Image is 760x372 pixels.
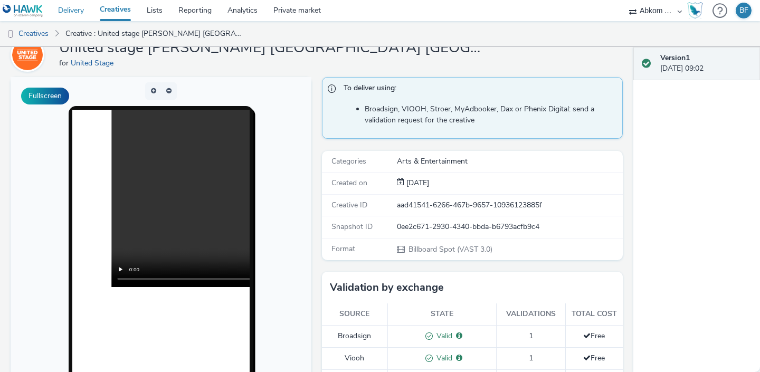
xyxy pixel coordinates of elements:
[60,21,250,46] a: Creative : United stage [PERSON_NAME] [GEOGRAPHIC_DATA] [GEOGRAPHIC_DATA]
[322,303,387,325] th: Source
[529,331,533,341] span: 1
[12,40,43,70] img: United Stage
[397,222,622,232] div: 0ee2c671-2930-4340-bbda-b6793acfb9c4
[3,4,43,17] img: undefined Logo
[404,178,429,188] div: Creation 29 August 2025, 09:02
[322,347,387,369] td: Viooh
[59,58,71,68] span: for
[687,2,703,19] img: Hawk Academy
[583,331,605,341] span: Free
[496,303,565,325] th: Validations
[739,3,748,18] div: BF
[660,53,752,74] div: [DATE] 09:02
[397,156,622,167] div: Arts & Entertainment
[344,83,612,97] span: To deliver using:
[21,88,69,104] button: Fullscreen
[404,178,429,188] span: [DATE]
[387,303,496,325] th: State
[11,50,49,60] a: United Stage
[59,38,481,58] h1: United stage [PERSON_NAME] [GEOGRAPHIC_DATA] [GEOGRAPHIC_DATA]
[331,156,366,166] span: Categories
[565,303,623,325] th: Total cost
[322,325,387,347] td: Broadsign
[331,200,367,210] span: Creative ID
[407,244,492,254] span: Billboard Spot (VAST 3.0)
[331,222,373,232] span: Snapshot ID
[660,53,690,63] strong: Version 1
[71,58,118,68] a: United Stage
[529,353,533,363] span: 1
[433,331,452,341] span: Valid
[397,200,622,211] div: aad41541-6266-467b-9657-10936123885f
[330,280,444,295] h3: Validation by exchange
[583,353,605,363] span: Free
[331,178,367,188] span: Created on
[331,244,355,254] span: Format
[433,353,452,363] span: Valid
[365,104,617,126] li: Broadsign, VIOOH, Stroer, MyAdbooker, Dax or Phenix Digital: send a validation request for the cr...
[687,2,707,19] a: Hawk Academy
[5,29,16,40] img: dooh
